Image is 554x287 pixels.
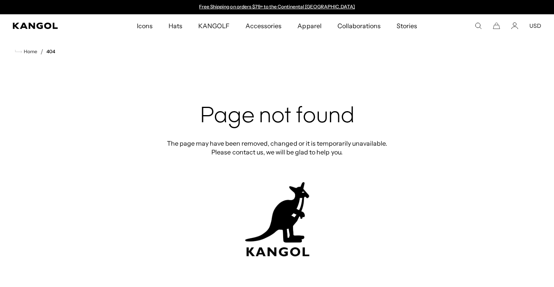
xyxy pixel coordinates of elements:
[511,22,518,29] a: Account
[46,49,55,54] a: 404
[297,14,321,37] span: Apparel
[330,14,389,37] a: Collaborations
[165,139,390,156] p: The page may have been removed, changed or it is temporarily unavailable. Please contact us, we w...
[196,4,359,10] div: Announcement
[238,14,289,37] a: Accessories
[198,14,230,37] span: KANGOLF
[137,14,153,37] span: Icons
[13,23,90,29] a: Kangol
[199,4,355,10] a: Free Shipping on orders $79+ to the Continental [GEOGRAPHIC_DATA]
[165,104,390,129] h2: Page not found
[389,14,425,37] a: Stories
[493,22,500,29] button: Cart
[15,48,37,55] a: Home
[475,22,482,29] summary: Search here
[196,4,359,10] div: 1 of 2
[529,22,541,29] button: USD
[196,4,359,10] slideshow-component: Announcement bar
[161,14,190,37] a: Hats
[37,47,43,56] li: /
[190,14,238,37] a: KANGOLF
[169,14,182,37] span: Hats
[337,14,381,37] span: Collaborations
[243,182,311,257] img: kangol-404-logo.jpg
[129,14,161,37] a: Icons
[245,14,282,37] span: Accessories
[397,14,417,37] span: Stories
[22,49,37,54] span: Home
[289,14,329,37] a: Apparel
